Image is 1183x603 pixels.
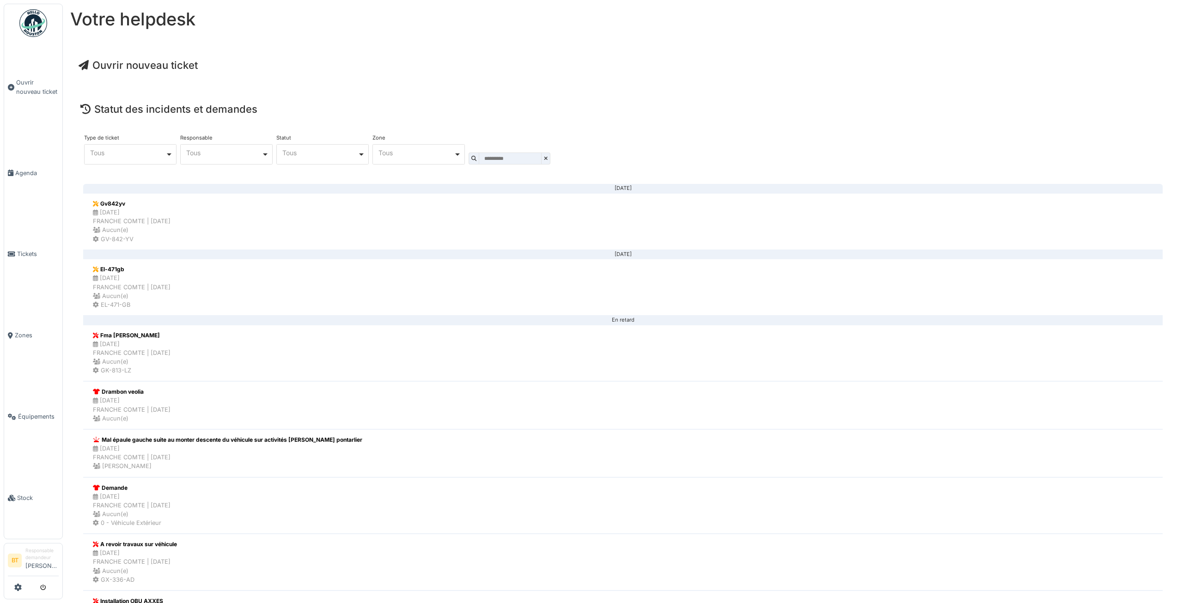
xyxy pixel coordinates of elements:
div: GK-813-LZ [93,366,171,375]
div: GX-336-AD [93,575,177,584]
div: El-471gb [93,265,171,274]
div: Tous [90,150,165,155]
label: Statut [276,135,291,140]
a: Équipements [4,376,62,457]
img: Badge_color-CXgf-gQk.svg [19,9,47,37]
div: Gv842yv [93,200,171,208]
a: Ouvrir nouveau ticket [4,42,62,132]
span: Équipements [18,412,59,421]
div: [DATE] FRANCHE COMTE | [DATE] Aucun(e) [93,492,171,519]
div: [DATE] FRANCHE COMTE | [DATE] [PERSON_NAME] [93,444,362,471]
div: Demande [93,484,171,492]
a: Zones [4,295,62,376]
label: Type de ticket [84,135,119,140]
div: En retard [91,320,1155,321]
a: Stock [4,457,62,539]
a: Mal épaule gauche suite au monter descente du véhicule sur activités [PERSON_NAME] pontarlier [DA... [83,429,1163,477]
div: EL-471-GB [93,300,171,309]
a: Gv842yv [DATE]FRANCHE COMTE | [DATE] Aucun(e) GV-842-YV [83,193,1163,250]
div: Tous [186,150,262,155]
h4: Statut des incidents et demandes [80,103,1165,115]
div: [DATE] [91,254,1155,255]
span: Agenda [15,169,59,177]
li: [PERSON_NAME] [25,547,59,574]
div: [DATE] FRANCHE COMTE | [DATE] Aucun(e) [93,208,171,235]
div: [DATE] FRANCHE COMTE | [DATE] Aucun(e) [93,396,171,423]
a: El-471gb [DATE]FRANCHE COMTE | [DATE] Aucun(e) EL-471-GB [83,259,1163,316]
div: A revoir travaux sur véhicule [93,540,177,548]
a: A revoir travaux sur véhicule [DATE]FRANCHE COMTE | [DATE] Aucun(e) GX-336-AD [83,534,1163,591]
a: Ouvrir nouveau ticket [79,59,198,71]
a: Drambon veolia [DATE]FRANCHE COMTE | [DATE] Aucun(e) [83,381,1163,429]
a: Demande [DATE]FRANCHE COMTE | [DATE] Aucun(e) 0 - Véhicule Extérieur [83,477,1163,534]
label: Zone [372,135,385,140]
li: BT [8,554,22,567]
div: [DATE] [91,188,1155,189]
div: GV-842-YV [93,235,171,244]
div: 0 - Véhicule Extérieur [93,518,171,527]
a: BT Responsable demandeur[PERSON_NAME] [8,547,59,576]
span: Ouvrir nouveau ticket [16,78,59,96]
div: [DATE] FRANCHE COMTE | [DATE] Aucun(e) [93,548,177,575]
div: Mal épaule gauche suite au monter descente du véhicule sur activités [PERSON_NAME] pontarlier [93,436,362,444]
div: Tous [378,150,454,155]
div: [DATE] FRANCHE COMTE | [DATE] Aucun(e) [93,340,171,366]
div: Tous [282,150,358,155]
a: Agenda [4,132,62,213]
div: Responsable demandeur [25,547,59,561]
span: Zones [15,331,59,340]
div: [DATE] FRANCHE COMTE | [DATE] Aucun(e) [93,274,171,300]
a: Fma [PERSON_NAME] [DATE]FRANCHE COMTE | [DATE] Aucun(e) GK-813-LZ [83,325,1163,382]
label: Responsable [180,135,213,140]
div: Drambon veolia [93,388,171,396]
span: Tickets [17,250,59,258]
span: Stock [17,493,59,502]
a: Tickets [4,213,62,295]
div: Fma [PERSON_NAME] [93,331,171,340]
